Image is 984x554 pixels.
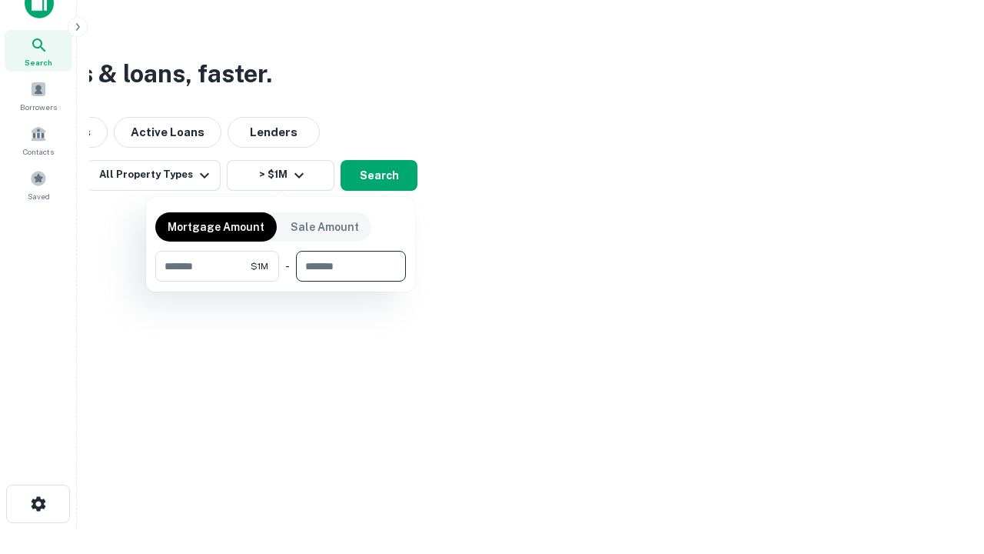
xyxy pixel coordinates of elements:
[285,251,290,282] div: -
[907,431,984,505] iframe: Chat Widget
[291,219,359,235] p: Sale Amount
[251,259,268,273] span: $1M
[168,219,264,235] p: Mortgage Amount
